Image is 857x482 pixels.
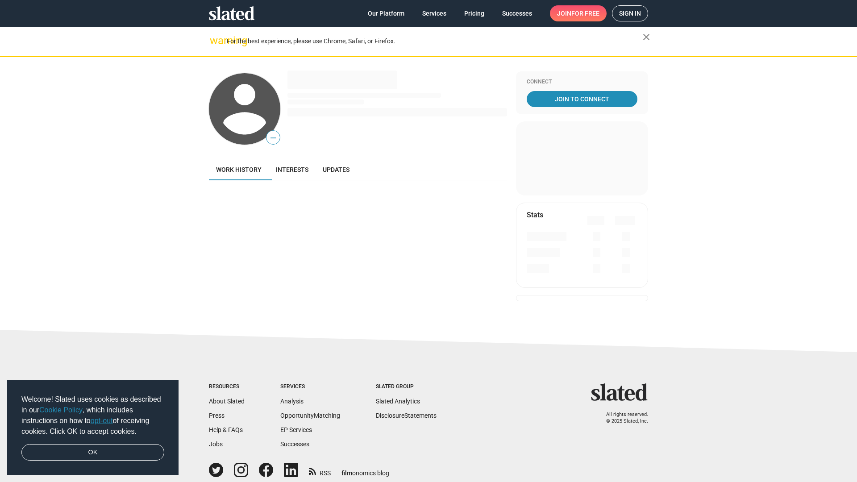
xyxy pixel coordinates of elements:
[557,5,599,21] span: Join
[597,411,648,424] p: All rights reserved. © 2025 Slated, Inc.
[376,412,437,419] a: DisclosureStatements
[266,132,280,144] span: —
[457,5,491,21] a: Pricing
[209,426,243,433] a: Help & FAQs
[7,380,179,475] div: cookieconsent
[280,412,340,419] a: OpportunityMatching
[341,470,352,477] span: film
[527,210,543,220] mat-card-title: Stats
[21,444,164,461] a: dismiss cookie message
[210,35,220,46] mat-icon: warning
[209,440,223,448] a: Jobs
[21,394,164,437] span: Welcome! Slated uses cookies as described in our , which includes instructions on how to of recei...
[495,5,539,21] a: Successes
[209,398,245,405] a: About Slated
[619,6,641,21] span: Sign in
[39,406,83,414] a: Cookie Policy
[422,5,446,21] span: Services
[316,159,357,180] a: Updates
[227,35,643,47] div: For the best experience, please use Chrome, Safari, or Firefox.
[209,383,245,391] div: Resources
[280,383,340,391] div: Services
[280,440,309,448] a: Successes
[209,159,269,180] a: Work history
[216,166,262,173] span: Work history
[528,91,636,107] span: Join To Connect
[376,383,437,391] div: Slated Group
[641,32,652,42] mat-icon: close
[280,426,312,433] a: EP Services
[612,5,648,21] a: Sign in
[527,91,637,107] a: Join To Connect
[527,79,637,86] div: Connect
[361,5,412,21] a: Our Platform
[91,417,113,424] a: opt-out
[550,5,607,21] a: Joinfor free
[571,5,599,21] span: for free
[376,398,420,405] a: Slated Analytics
[341,462,389,478] a: filmonomics blog
[269,159,316,180] a: Interests
[209,412,225,419] a: Press
[368,5,404,21] span: Our Platform
[464,5,484,21] span: Pricing
[309,464,331,478] a: RSS
[280,398,304,405] a: Analysis
[415,5,453,21] a: Services
[502,5,532,21] span: Successes
[276,166,308,173] span: Interests
[323,166,349,173] span: Updates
